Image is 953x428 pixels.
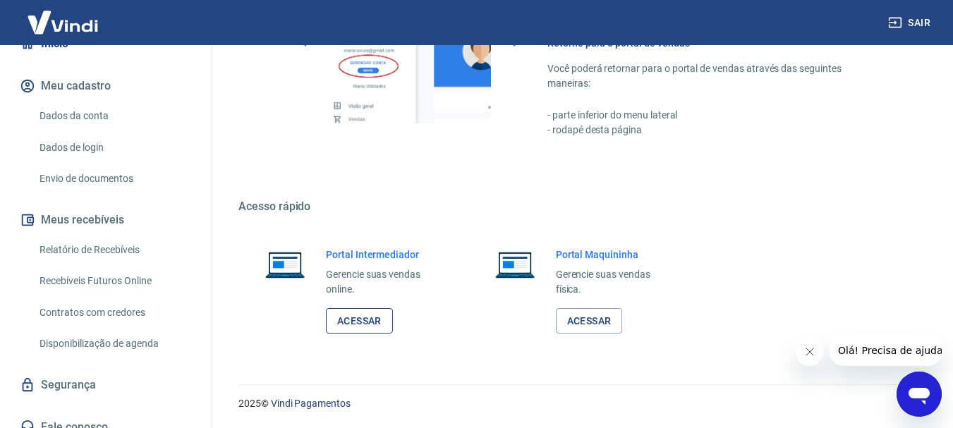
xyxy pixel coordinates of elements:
a: Dados da conta [34,102,194,130]
p: 2025 © [238,396,919,411]
button: Meus recebíveis [17,204,194,236]
span: Olá! Precisa de ajuda? [8,10,119,21]
a: Disponibilização de agenda [34,329,194,358]
button: Meu cadastro [17,71,194,102]
iframe: Mensagem da empresa [830,335,942,366]
a: Envio de documentos [34,164,194,193]
h6: Portal Maquininha [556,247,673,262]
h5: Acesso rápido [238,200,919,214]
a: Acessar [556,308,623,334]
p: Gerencie suas vendas online. [326,267,443,297]
p: Você poderá retornar para o portal de vendas através das seguintes maneiras: [547,61,885,91]
p: - parte inferior do menu lateral [547,108,885,123]
img: Imagem de um notebook aberto [255,247,315,281]
p: - rodapé desta página [547,123,885,137]
iframe: Fechar mensagem [796,338,824,366]
a: Dados de login [34,133,194,162]
h6: Portal Intermediador [326,247,443,262]
iframe: Botão para abrir a janela de mensagens [897,372,942,417]
a: Acessar [326,308,393,334]
a: Relatório de Recebíveis [34,236,194,264]
a: Contratos com credores [34,298,194,327]
a: Recebíveis Futuros Online [34,267,194,295]
img: Vindi [17,1,109,44]
a: Segurança [17,369,194,401]
a: Vindi Pagamentos [271,398,351,409]
img: Imagem de um notebook aberto [485,247,545,281]
button: Sair [885,10,936,36]
p: Gerencie suas vendas física. [556,267,673,297]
